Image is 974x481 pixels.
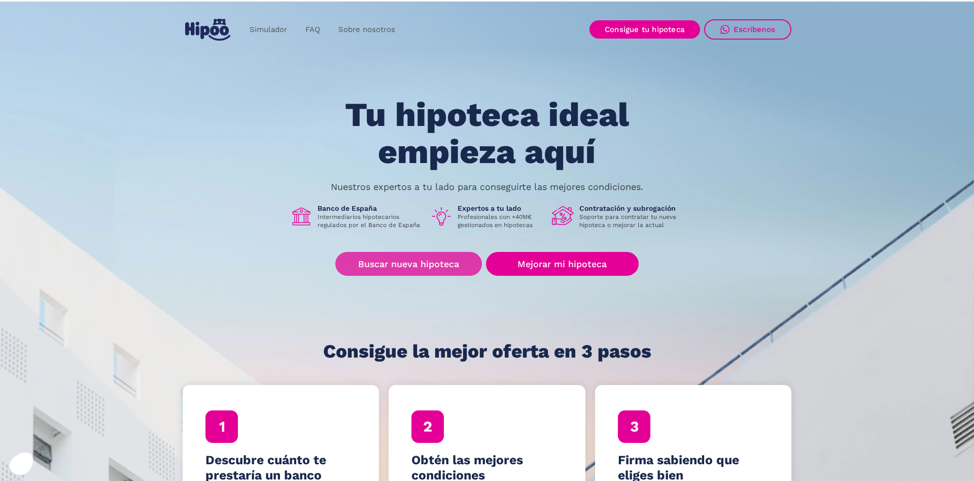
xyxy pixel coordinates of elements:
h1: Consigue la mejor oferta en 3 pasos [323,341,651,362]
a: Buscar nueva hipoteca [335,252,482,276]
a: Consigue tu hipoteca [589,20,700,39]
a: Sobre nosotros [329,20,404,40]
a: Escríbenos [704,19,791,40]
p: Nuestros expertos a tu lado para conseguirte las mejores condiciones. [331,183,643,191]
h1: Expertos a tu lado [458,204,544,213]
h1: Contratación y subrogación [579,204,684,213]
a: FAQ [296,20,329,40]
p: Profesionales con +40M€ gestionados en hipotecas [458,213,544,229]
p: Intermediarios hipotecarios regulados por el Banco de España [318,213,422,229]
div: Escríbenos [734,25,775,34]
a: Mejorar mi hipoteca [486,252,639,276]
p: Soporte para contratar tu nueva hipoteca o mejorar la actual [579,213,684,229]
a: home [183,15,232,45]
h1: Banco de España [318,204,422,213]
a: Simulador [240,20,296,40]
h1: Tu hipoteca ideal empieza aquí [295,97,679,170]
